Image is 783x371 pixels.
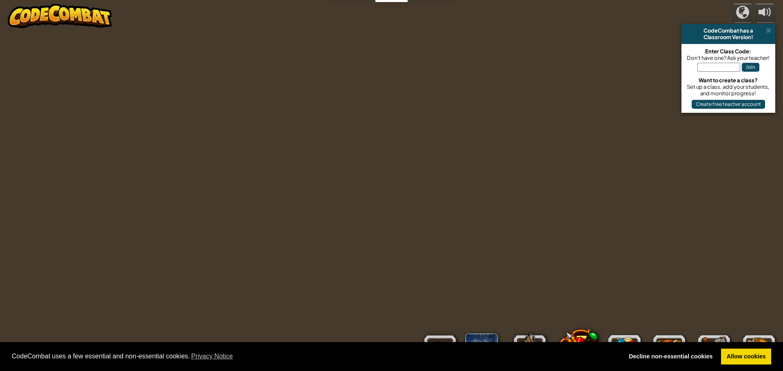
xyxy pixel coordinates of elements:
button: Join [742,63,759,72]
a: learn more about cookies [190,350,234,362]
div: Don't have one? Ask your teacher! [686,55,771,61]
button: Adjust volume [755,4,775,23]
button: Campaigns [732,4,753,23]
div: Classroom Version! [685,34,772,40]
img: CodeCombat - Learn how to code by playing a game [8,4,112,28]
div: Enter Class Code: [686,48,771,55]
a: deny cookies [623,349,718,365]
div: Want to create a class? [686,77,771,83]
button: Create free teacher account [692,100,765,109]
div: Set up a class, add your students, and monitor progress! [686,83,771,97]
span: CodeCombat uses a few essential and non-essential cookies. [12,350,617,362]
a: allow cookies [721,349,771,365]
div: CodeCombat has a [685,27,772,34]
